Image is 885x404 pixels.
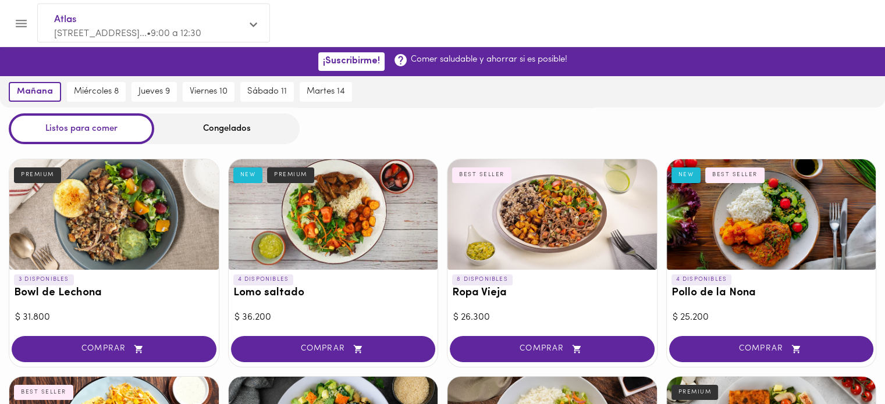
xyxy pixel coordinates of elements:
[14,167,61,183] div: PREMIUM
[453,311,651,324] div: $ 26.300
[240,82,294,102] button: sábado 11
[300,82,352,102] button: martes 14
[307,87,345,97] span: martes 14
[14,385,73,400] div: BEST SELLER
[14,274,74,285] p: 3 DISPONIBLES
[667,159,876,270] div: Pollo de la Nona
[818,337,873,392] iframe: Messagebird Livechat Widget
[233,287,433,299] h3: Lomo saltado
[673,311,870,324] div: $ 25.200
[246,344,421,354] span: COMPRAR
[684,344,859,354] span: COMPRAR
[464,344,640,354] span: COMPRAR
[669,336,874,362] button: COMPRAR
[411,53,567,66] p: Comer saludable y ahorrar si es posible!
[234,311,432,324] div: $ 36.200
[54,29,201,38] span: [STREET_ADDRESS]... • 9:00 a 12:30
[233,167,263,183] div: NEW
[131,82,177,102] button: jueves 9
[15,311,213,324] div: $ 31.800
[12,336,216,362] button: COMPRAR
[247,87,287,97] span: sábado 11
[705,167,765,183] div: BEST SELLER
[183,82,234,102] button: viernes 10
[26,344,202,354] span: COMPRAR
[233,274,294,285] p: 4 DISPONIBLES
[74,87,119,97] span: miércoles 8
[67,82,126,102] button: miércoles 8
[9,113,154,144] div: Listos para comer
[9,159,219,270] div: Bowl de Lechona
[229,159,438,270] div: Lomo saltado
[452,274,513,285] p: 8 DISPONIBLES
[190,87,228,97] span: viernes 10
[671,287,872,299] h3: Pollo de la Nona
[17,87,53,97] span: mañana
[231,336,436,362] button: COMPRAR
[323,56,380,67] span: ¡Suscribirme!
[452,167,511,183] div: BEST SELLER
[447,159,657,270] div: Ropa Vieja
[9,82,61,102] button: mañana
[671,167,701,183] div: NEW
[671,274,732,285] p: 4 DISPONIBLES
[138,87,170,97] span: jueves 9
[318,52,385,70] button: ¡Suscribirme!
[450,336,655,362] button: COMPRAR
[7,9,35,38] button: Menu
[54,12,241,27] span: Atlas
[267,167,314,183] div: PREMIUM
[14,287,214,299] h3: Bowl de Lechona
[452,287,652,299] h3: Ropa Vieja
[154,113,300,144] div: Congelados
[671,385,719,400] div: PREMIUM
